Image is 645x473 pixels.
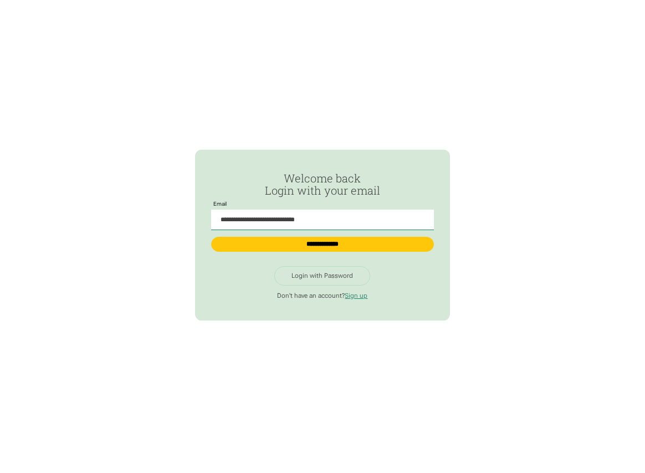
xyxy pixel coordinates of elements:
label: Email [211,201,229,207]
h2: Welcome back Login with your email [211,172,434,196]
form: Passwordless Login [211,172,434,260]
a: Sign up [345,292,367,299]
div: Login with Password [291,272,353,279]
p: Don't have an account? [211,292,434,299]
